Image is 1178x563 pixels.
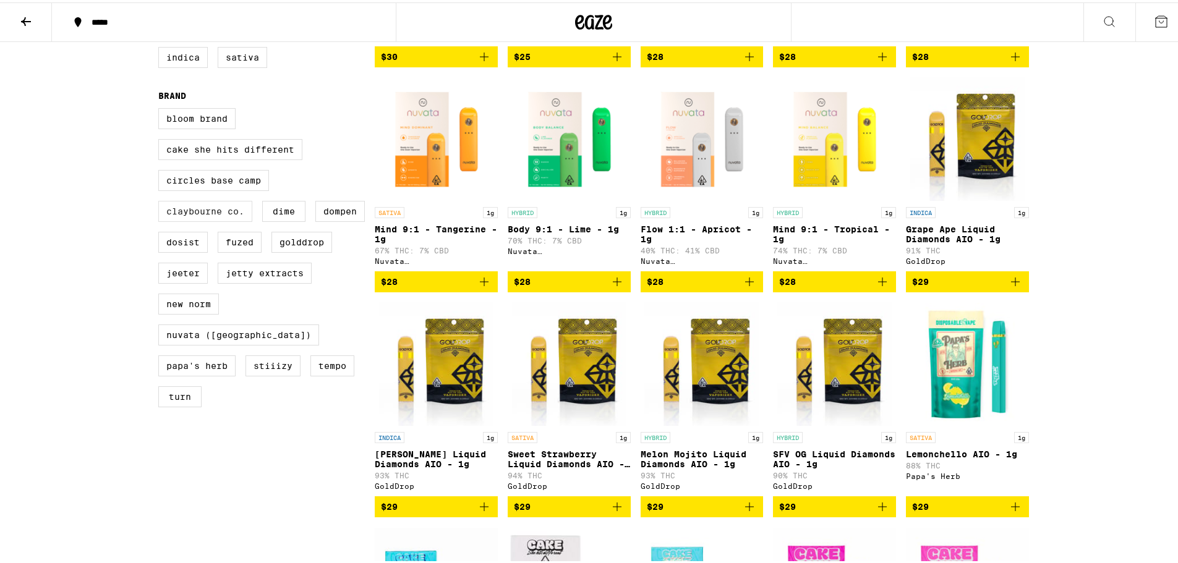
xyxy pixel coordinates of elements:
[881,430,896,441] p: 1g
[641,75,764,269] a: Open page for Flow 1:1 - Apricot - 1g from Nuvata (CA)
[641,480,764,488] div: GoldDrop
[777,300,892,423] img: GoldDrop - SFV OG Liquid Diamonds AIO - 1g
[906,494,1029,515] button: Add to bag
[158,229,208,250] label: Dosist
[158,198,252,219] label: Claybourne Co.
[375,222,498,242] p: Mind 9:1 - Tangerine - 1g
[1014,430,1029,441] p: 1g
[641,44,764,65] button: Add to bag
[779,49,796,59] span: $28
[773,300,896,494] a: Open page for SFV OG Liquid Diamonds AIO - 1g from GoldDrop
[779,499,796,509] span: $29
[906,430,936,441] p: SATIVA
[906,75,1029,269] a: Open page for Grape Ape Liquid Diamonds AIO - 1g from GoldDrop
[375,300,498,494] a: Open page for King Louis Liquid Diamonds AIO - 1g from GoldDrop
[910,75,1025,198] img: GoldDrop - Grape Ape Liquid Diamonds AIO - 1g
[906,300,1029,494] a: Open page for Lemonchello AIO - 1g from Papa's Herb
[1014,205,1029,216] p: 1g
[906,255,1029,263] div: GoldDrop
[218,260,312,281] label: Jetty Extracts
[158,167,269,188] label: Circles Base Camp
[381,274,398,284] span: $28
[375,447,498,467] p: [PERSON_NAME] Liquid Diamonds AIO - 1g
[641,75,764,198] img: Nuvata (CA) - Flow 1:1 - Apricot - 1g
[644,300,759,423] img: GoldDrop - Melon Mojito Liquid Diamonds AIO - 1g
[508,300,631,494] a: Open page for Sweet Strawberry Liquid Diamonds AIO - 1g from GoldDrop
[773,222,896,242] p: Mind 9:1 - Tropical - 1g
[381,499,398,509] span: $29
[218,229,262,250] label: Fuzed
[906,205,936,216] p: INDICA
[647,49,664,59] span: $28
[779,274,796,284] span: $28
[641,222,764,242] p: Flow 1:1 - Apricot - 1g
[375,480,498,488] div: GoldDrop
[381,49,398,59] span: $30
[508,269,631,290] button: Add to bag
[245,353,301,374] label: STIIIZY
[641,205,670,216] p: HYBRID
[375,205,404,216] p: SATIVA
[375,255,498,263] div: Nuvata ([GEOGRAPHIC_DATA])
[512,300,626,423] img: GoldDrop - Sweet Strawberry Liquid Diamonds AIO - 1g
[158,137,302,158] label: Cake She Hits Different
[773,494,896,515] button: Add to bag
[508,494,631,515] button: Add to bag
[379,300,493,423] img: GoldDrop - King Louis Liquid Diamonds AIO - 1g
[514,49,531,59] span: $25
[508,430,537,441] p: SATIVA
[616,205,631,216] p: 1g
[641,255,764,263] div: Nuvata ([GEOGRAPHIC_DATA])
[773,269,896,290] button: Add to bag
[773,430,803,441] p: HYBRID
[773,205,803,216] p: HYBRID
[375,269,498,290] button: Add to bag
[271,229,332,250] label: GoldDrop
[514,499,531,509] span: $29
[508,447,631,467] p: Sweet Strawberry Liquid Diamonds AIO - 1g
[375,494,498,515] button: Add to bag
[375,75,498,198] img: Nuvata (CA) - Mind 9:1 - Tangerine - 1g
[514,274,531,284] span: $28
[647,499,664,509] span: $29
[906,470,1029,478] div: Papa's Herb
[508,44,631,65] button: Add to bag
[375,430,404,441] p: INDICA
[773,447,896,467] p: SFV OG Liquid Diamonds AIO - 1g
[641,269,764,290] button: Add to bag
[912,274,929,284] span: $29
[641,447,764,467] p: Melon Mojito Liquid Diamonds AIO - 1g
[508,75,631,198] img: Nuvata (CA) - Body 9:1 - Lime - 1g
[641,244,764,252] p: 40% THC: 41% CBD
[158,384,202,405] label: turn
[641,430,670,441] p: HYBRID
[906,300,1029,423] img: Papa's Herb - Lemonchello AIO - 1g
[773,75,896,269] a: Open page for Mind 9:1 - Tropical - 1g from Nuvata (CA)
[773,244,896,252] p: 74% THC: 7% CBD
[906,269,1029,290] button: Add to bag
[158,88,186,98] legend: Brand
[912,499,929,509] span: $29
[508,480,631,488] div: GoldDrop
[906,447,1029,457] p: Lemonchello AIO - 1g
[483,430,498,441] p: 1g
[262,198,305,219] label: DIME
[748,205,763,216] p: 1g
[641,469,764,477] p: 93% THC
[616,430,631,441] p: 1g
[508,222,631,232] p: Body 9:1 - Lime - 1g
[508,245,631,253] div: Nuvata ([GEOGRAPHIC_DATA])
[158,44,208,66] label: Indica
[508,205,537,216] p: HYBRID
[641,494,764,515] button: Add to bag
[218,44,267,66] label: Sativa
[375,75,498,269] a: Open page for Mind 9:1 - Tangerine - 1g from Nuvata (CA)
[647,274,664,284] span: $28
[158,106,236,127] label: Bloom Brand
[906,222,1029,242] p: Grape Ape Liquid Diamonds AIO - 1g
[508,234,631,242] p: 70% THC: 7% CBD
[881,205,896,216] p: 1g
[375,469,498,477] p: 93% THC
[158,291,219,312] label: New Norm
[158,353,236,374] label: Papa's Herb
